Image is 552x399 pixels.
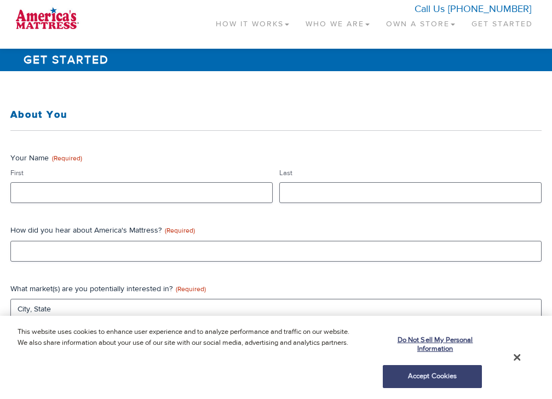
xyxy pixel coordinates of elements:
[10,153,82,164] legend: Your Name
[383,329,482,360] button: Do Not Sell My Personal Information
[10,168,273,178] label: First
[463,5,541,38] a: Get Started
[415,3,445,15] span: Call Us
[10,225,542,236] label: How did you hear about America's Mattress?
[176,285,206,293] span: (Required)
[448,3,531,15] a: [PHONE_NUMBER]
[383,365,482,388] button: Accept Cookies
[279,168,542,178] label: Last
[10,284,542,294] label: What market(s) are you potentially interested in?
[10,299,542,320] input: City, State
[11,5,84,33] img: logo
[10,109,542,120] h3: About You
[18,327,361,348] p: This website uses cookies to enhance user experience and to analyze performance and traffic on ou...
[378,5,463,38] a: Own a Store
[52,154,82,163] span: (Required)
[514,352,520,362] button: Close
[19,49,533,71] h1: Get Started
[165,226,195,235] span: (Required)
[208,5,297,38] a: How It Works
[297,5,378,38] a: Who We Are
